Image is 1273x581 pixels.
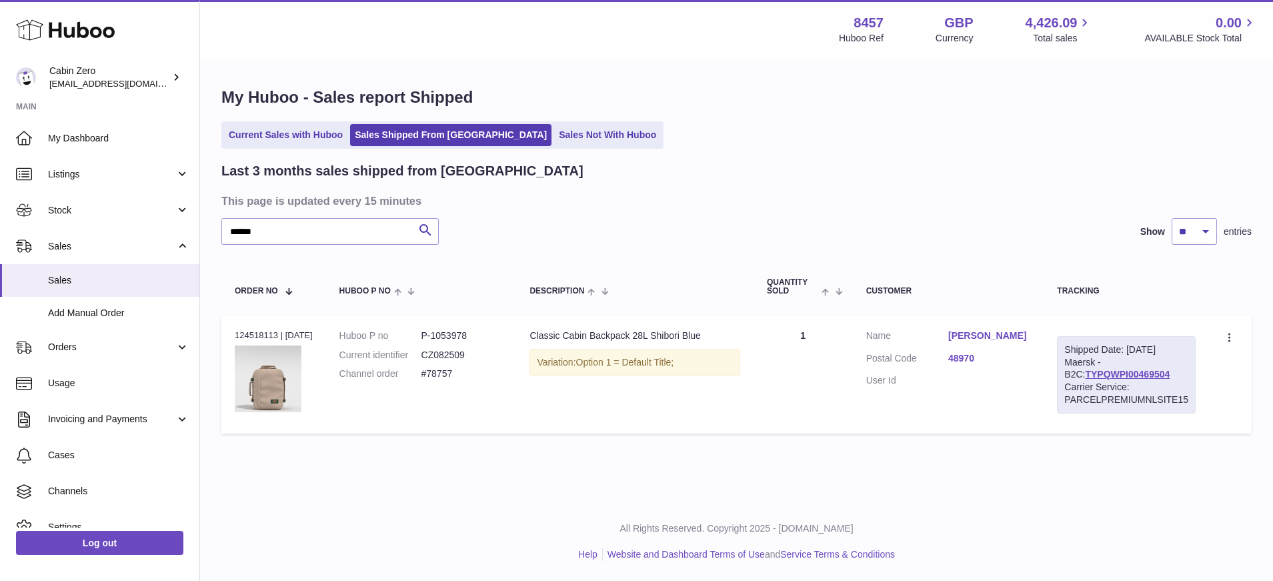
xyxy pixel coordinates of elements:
[224,124,347,146] a: Current Sales with Huboo
[607,549,765,560] a: Website and Dashboard Terms of Use
[339,330,421,342] dt: Huboo P no
[16,67,36,87] img: huboo@cabinzero.com
[780,549,895,560] a: Service Terms & Conditions
[529,287,584,296] span: Description
[866,374,948,387] dt: User Id
[48,132,189,145] span: My Dashboard
[211,522,1262,535] p: All Rights Reserved. Copyright 2025 - [DOMAIN_NAME]
[48,204,175,217] span: Stock
[529,349,740,376] div: Variation:
[48,521,189,534] span: Settings
[1140,225,1165,238] label: Show
[235,346,301,412] img: CLASSIC-28L-Cebu-Sands-FRONT_1d464a03-bbfa-44b4-9f2c-4b487d854ff0.jpg
[754,316,853,434] td: 1
[350,124,551,146] a: Sales Shipped From [GEOGRAPHIC_DATA]
[1057,287,1196,296] div: Tracking
[221,87,1252,108] h1: My Huboo - Sales report Shipped
[944,14,973,32] strong: GBP
[767,278,818,296] span: Quantity Sold
[421,349,503,362] dd: CZ082509
[576,357,674,368] span: Option 1 = Default Title;
[48,274,189,287] span: Sales
[235,330,313,342] div: 124518113 | [DATE]
[529,330,740,342] div: Classic Cabin Backpack 28L Shibori Blue
[1085,369,1170,380] a: TYPQWPI00469504
[866,352,948,368] dt: Postal Code
[936,32,974,45] div: Currency
[1026,14,1093,45] a: 4,426.09 Total sales
[339,368,421,380] dt: Channel order
[48,240,175,253] span: Sales
[48,413,175,426] span: Invoicing and Payments
[421,330,503,342] dd: P-1053978
[48,168,175,181] span: Listings
[1033,32,1092,45] span: Total sales
[49,65,169,90] div: Cabin Zero
[339,287,391,296] span: Huboo P no
[1144,14,1257,45] a: 0.00 AVAILABLE Stock Total
[1224,225,1252,238] span: entries
[48,377,189,390] span: Usage
[48,307,189,320] span: Add Manual Order
[48,485,189,498] span: Channels
[948,352,1030,365] a: 48970
[1026,14,1078,32] span: 4,426.09
[866,287,1031,296] div: Customer
[1064,344,1188,356] div: Shipped Date: [DATE]
[839,32,884,45] div: Huboo Ref
[866,330,948,346] dt: Name
[221,193,1248,208] h3: This page is updated every 15 minutes
[1057,336,1196,414] div: Maersk - B2C:
[48,341,175,354] span: Orders
[235,287,278,296] span: Order No
[1144,32,1257,45] span: AVAILABLE Stock Total
[1064,381,1188,406] div: Carrier Service: PARCELPREMIUMNLSITE15
[16,531,183,555] a: Log out
[578,549,597,560] a: Help
[603,548,895,561] li: and
[221,162,583,180] h2: Last 3 months sales shipped from [GEOGRAPHIC_DATA]
[339,349,421,362] dt: Current identifier
[421,368,503,380] dd: #78757
[948,330,1030,342] a: [PERSON_NAME]
[1216,14,1242,32] span: 0.00
[854,14,884,32] strong: 8457
[554,124,661,146] a: Sales Not With Huboo
[49,78,196,89] span: [EMAIL_ADDRESS][DOMAIN_NAME]
[48,449,189,462] span: Cases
